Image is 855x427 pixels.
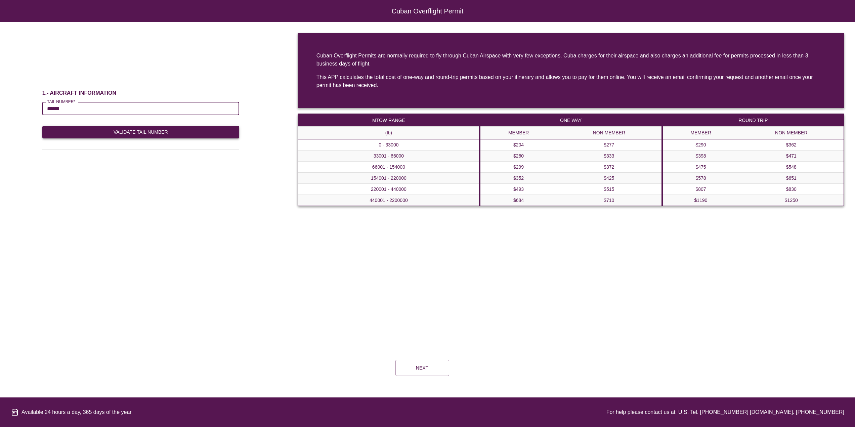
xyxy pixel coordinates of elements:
[42,90,239,96] h6: 1.- AIRCRAFT INFORMATION
[606,408,844,416] div: For help please contact us at: U.S. Tel. [PHONE_NUMBER] [DOMAIN_NAME]. [PHONE_NUMBER]
[739,195,844,206] td: $1250
[298,114,480,206] table: a dense table
[480,114,662,206] table: a dense table
[557,139,661,151] td: $277
[662,184,739,195] td: $807
[480,184,557,195] td: $493
[557,184,661,195] td: $515
[480,127,557,139] th: MEMBER
[557,151,661,162] td: $333
[662,114,844,206] table: a dense table
[298,195,479,206] th: 440001 - 2200000
[480,114,661,127] th: ONE WAY
[662,162,739,173] td: $475
[316,52,825,68] div: Cuban Overflight Permits are normally required to fly through Cuban Airspace with very few except...
[662,195,739,206] td: $1190
[739,139,844,151] td: $362
[662,114,844,127] th: ROUND TRIP
[316,73,825,89] div: This APP calculates the total cost of one-way and round-trip permits based on your itinerary and ...
[739,127,844,139] th: NON MEMBER
[662,127,739,139] th: MEMBER
[739,184,844,195] td: $830
[298,162,479,173] th: 66001 - 154000
[662,151,739,162] td: $398
[739,173,844,184] td: $651
[480,151,557,162] td: $260
[557,162,661,173] td: $372
[480,195,557,206] td: $684
[47,99,75,104] label: TAIL NUMBER*
[298,151,479,162] th: 33001 - 66000
[298,184,479,195] th: 220001 - 440000
[739,151,844,162] td: $471
[42,126,239,138] button: Validate Tail Number
[662,139,739,151] td: $290
[557,173,661,184] td: $425
[298,173,479,184] th: 154001 - 220000
[298,114,479,127] th: MTOW RANGE
[662,173,739,184] td: $578
[395,360,449,376] button: Next
[557,195,661,206] td: $710
[11,408,132,416] div: Available 24 hours a day, 365 days of the year
[480,139,557,151] td: $204
[298,139,479,151] th: 0 - 33000
[557,127,661,139] th: NON MEMBER
[480,162,557,173] td: $299
[739,162,844,173] td: $548
[298,127,479,139] th: (lb)
[480,173,557,184] td: $352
